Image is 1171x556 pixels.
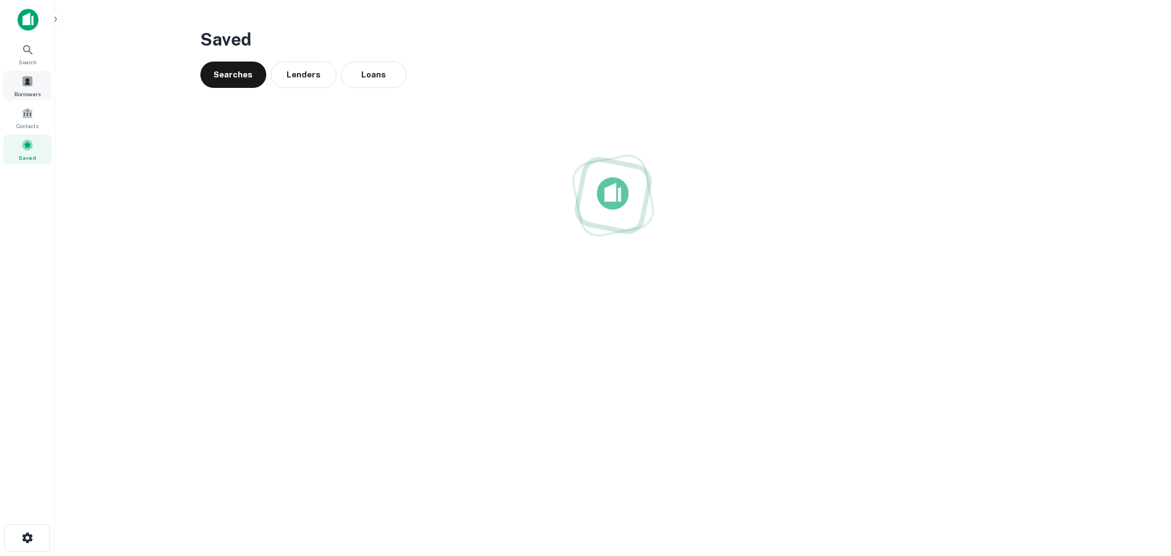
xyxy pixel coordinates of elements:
[3,71,52,101] a: Borrowers
[3,39,52,69] a: Search
[19,153,36,162] span: Saved
[3,103,52,132] a: Contacts
[18,9,38,31] img: capitalize-icon.png
[200,26,1026,53] h3: Saved
[341,62,407,88] button: Loans
[16,121,38,130] span: Contacts
[200,62,266,88] button: Searches
[14,90,41,98] span: Borrowers
[271,62,337,88] button: Lenders
[3,135,52,164] a: Saved
[19,58,37,66] span: Search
